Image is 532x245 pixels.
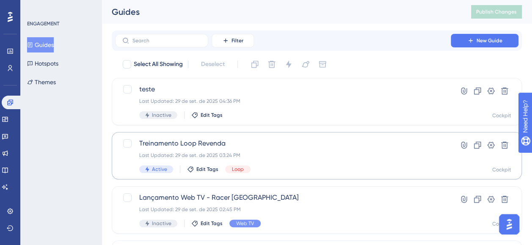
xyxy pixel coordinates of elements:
div: Last Updated: 29 de set. de 2025 04:36 PM [139,98,427,105]
button: Deselect [193,57,232,72]
div: Cockpit [492,166,511,173]
span: Treinamento Loop Revenda [139,138,427,149]
button: Guides [27,37,54,52]
iframe: UserGuiding AI Assistant Launcher [496,212,522,237]
div: Last Updated: 29 de set. de 2025 03:24 PM [139,152,427,159]
button: New Guide [451,34,518,47]
div: ENGAGEMENT [27,20,59,27]
span: Select All Showing [134,59,183,69]
button: Edit Tags [187,166,218,173]
button: Hotspots [27,56,58,71]
span: Edit Tags [196,166,218,173]
span: Lançamento Web TV - Racer [GEOGRAPHIC_DATA] [139,193,427,203]
span: Loop [232,166,244,173]
div: Guides [112,6,450,18]
div: Cockpit [492,220,511,227]
span: Deselect [201,59,225,69]
span: New Guide [477,37,502,44]
span: Inactive [152,220,171,227]
div: Cockpit [492,112,511,119]
input: Search [132,38,201,44]
span: Filter [232,37,243,44]
span: Edit Tags [201,112,223,118]
span: Edit Tags [201,220,223,227]
span: Publish Changes [476,8,517,15]
span: Inactive [152,112,171,118]
button: Filter [212,34,254,47]
button: Publish Changes [471,5,522,19]
span: Web TV [236,220,254,227]
span: teste [139,84,427,94]
button: Edit Tags [191,220,223,227]
button: Edit Tags [191,112,223,118]
span: Active [152,166,167,173]
div: Last Updated: 29 de set. de 2025 02:45 PM [139,206,427,213]
button: Themes [27,74,56,90]
span: Need Help? [20,2,53,12]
